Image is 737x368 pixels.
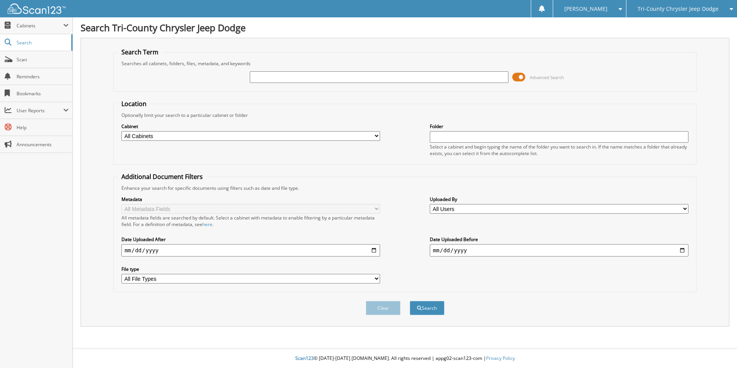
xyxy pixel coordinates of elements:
[118,185,692,191] div: Enhance your search for specific documents using filters such as date and file type.
[121,236,380,243] label: Date Uploaded After
[118,100,150,108] legend: Location
[17,124,69,131] span: Help
[73,349,737,368] div: © [DATE]-[DATE] [DOMAIN_NAME]. All rights reserved | appg02-scan123-com |
[530,74,564,80] span: Advanced Search
[17,39,67,46] span: Search
[295,355,314,361] span: Scan123
[8,3,66,14] img: scan123-logo-white.svg
[638,7,718,11] span: Tri-County Chrysler Jeep Dodge
[17,90,69,97] span: Bookmarks
[121,123,380,130] label: Cabinet
[486,355,515,361] a: Privacy Policy
[118,48,162,56] legend: Search Term
[564,7,607,11] span: [PERSON_NAME]
[17,22,63,29] span: Cabinets
[430,236,688,243] label: Date Uploaded Before
[121,214,380,228] div: All metadata fields are searched by default. Select a cabinet with metadata to enable filtering b...
[17,56,69,63] span: Scan
[121,266,380,272] label: File type
[121,196,380,203] label: Metadata
[410,301,444,315] button: Search
[118,60,692,67] div: Searches all cabinets, folders, files, metadata, and keywords
[430,123,688,130] label: Folder
[430,143,688,157] div: Select a cabinet and begin typing the name of the folder you want to search in. If the name match...
[17,73,69,80] span: Reminders
[121,244,380,257] input: start
[366,301,400,315] button: Clear
[17,107,63,114] span: User Reports
[430,244,688,257] input: end
[118,172,207,181] legend: Additional Document Filters
[430,196,688,203] label: Uploaded By
[118,112,692,118] div: Optionally limit your search to a particular cabinet or folder
[81,21,729,34] h1: Search Tri-County Chrysler Jeep Dodge
[17,141,69,148] span: Announcements
[202,221,212,228] a: here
